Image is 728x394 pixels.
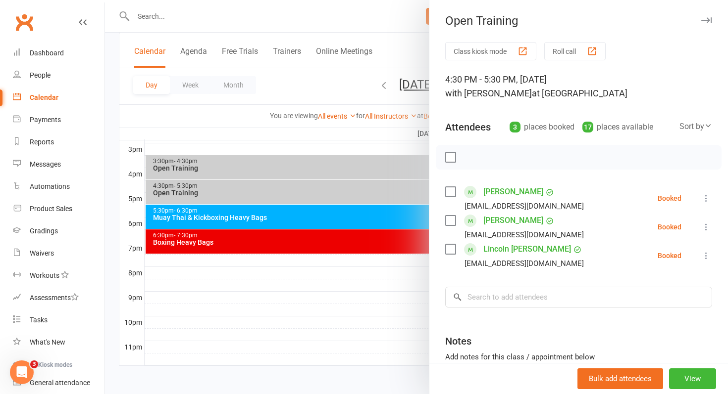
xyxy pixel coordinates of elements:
[465,228,584,241] div: [EMAIL_ADDRESS][DOMAIN_NAME]
[30,49,64,57] div: Dashboard
[13,64,104,87] a: People
[13,220,104,242] a: Gradings
[13,309,104,331] a: Tasks
[445,73,712,100] div: 4:30 PM - 5:30 PM, [DATE]
[510,122,520,132] div: 3
[483,184,543,200] a: [PERSON_NAME]
[13,109,104,131] a: Payments
[429,14,728,28] div: Open Training
[30,182,70,190] div: Automations
[544,42,606,60] button: Roll call
[30,379,90,387] div: General attendance
[13,287,104,309] a: Assessments
[12,10,37,35] a: Clubworx
[30,116,61,124] div: Payments
[582,120,653,134] div: places available
[13,264,104,287] a: Workouts
[10,360,34,384] iframe: Intercom live chat
[13,153,104,175] a: Messages
[582,122,593,132] div: 17
[30,316,48,324] div: Tasks
[30,138,54,146] div: Reports
[445,287,712,307] input: Search to add attendees
[30,294,79,302] div: Assessments
[30,227,58,235] div: Gradings
[658,195,681,202] div: Booked
[13,331,104,353] a: What's New
[532,88,627,98] span: at [GEOGRAPHIC_DATA]
[483,241,571,257] a: Lincoln [PERSON_NAME]
[577,368,663,389] button: Bulk add attendees
[30,338,65,346] div: What's New
[445,42,536,60] button: Class kiosk mode
[483,213,543,228] a: [PERSON_NAME]
[30,360,38,368] span: 3
[13,175,104,198] a: Automations
[445,120,491,134] div: Attendees
[13,131,104,153] a: Reports
[510,120,574,134] div: places booked
[30,93,58,101] div: Calendar
[658,223,681,230] div: Booked
[445,351,712,363] div: Add notes for this class / appointment below
[30,205,72,213] div: Product Sales
[658,252,681,259] div: Booked
[679,120,712,133] div: Sort by
[669,368,716,389] button: View
[465,200,584,213] div: [EMAIL_ADDRESS][DOMAIN_NAME]
[30,271,59,279] div: Workouts
[13,87,104,109] a: Calendar
[465,257,584,270] div: [EMAIL_ADDRESS][DOMAIN_NAME]
[13,372,104,394] a: General attendance kiosk mode
[445,88,532,98] span: with [PERSON_NAME]
[13,42,104,64] a: Dashboard
[30,160,61,168] div: Messages
[445,334,471,348] div: Notes
[30,249,54,257] div: Waivers
[13,242,104,264] a: Waivers
[13,198,104,220] a: Product Sales
[30,71,51,79] div: People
